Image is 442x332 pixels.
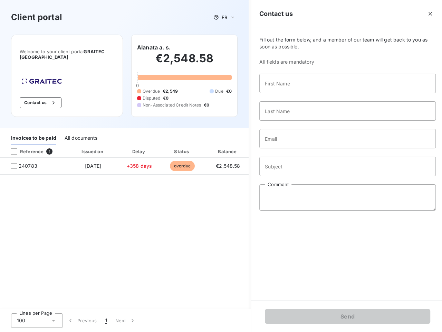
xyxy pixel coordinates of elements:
button: Contact us [20,97,61,108]
span: +358 days [127,163,152,169]
span: Disputed [143,95,160,101]
div: Status [162,148,203,155]
div: Reference [6,148,44,155]
span: 240783 [19,163,37,169]
button: Next [111,313,140,328]
span: €2,549 [163,88,178,94]
span: Welcome to your client portal [20,49,114,60]
span: Fill out the form below, and a member of our team will get back to you as soon as possible. [259,36,436,50]
span: GRAITEC [GEOGRAPHIC_DATA] [20,49,105,60]
span: All fields are mandatory [259,58,436,65]
h6: Alanata a. s. [137,43,171,52]
span: €0 [226,88,232,94]
h2: €2,548.58 [137,52,232,72]
button: Send [265,309,430,324]
span: Due [215,88,223,94]
input: placeholder [259,157,436,176]
span: FR [222,15,227,20]
button: 1 [101,313,111,328]
div: Issued on [69,148,117,155]
span: 1 [46,148,52,155]
span: €0 [204,102,209,108]
div: Delay [120,148,159,155]
input: placeholder [259,129,436,148]
span: Overdue [143,88,160,94]
span: 1 [105,317,107,324]
span: overdue [170,161,195,171]
span: Non-Associated Credit Notes [143,102,201,108]
h5: Contact us [259,9,293,19]
span: 0 [136,83,139,88]
span: [DATE] [85,163,101,169]
button: Previous [63,313,101,328]
span: €0 [163,95,169,101]
h3: Client portal [11,11,62,24]
input: placeholder [259,101,436,121]
div: Invoices to be paid [11,131,56,145]
span: €2,548.58 [216,163,240,169]
input: placeholder [259,74,436,93]
img: Company logo [20,76,64,86]
div: Balance [205,148,250,155]
span: 100 [17,317,25,324]
div: All documents [65,131,97,145]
